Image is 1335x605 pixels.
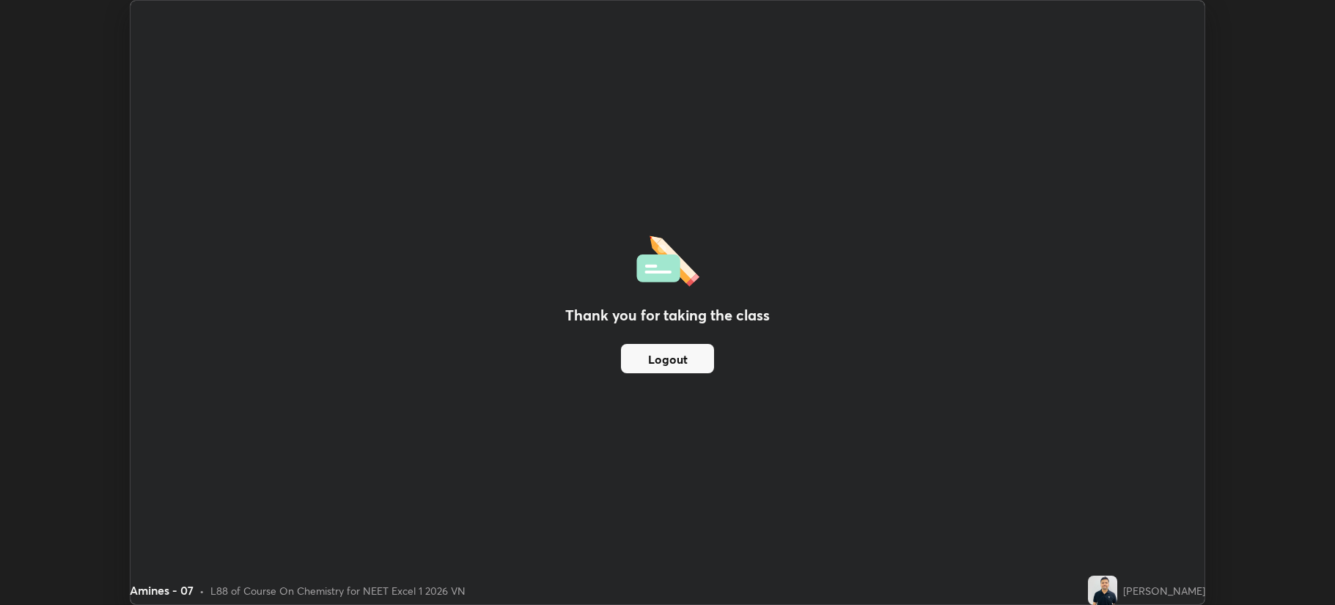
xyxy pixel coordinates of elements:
[1123,583,1205,598] div: [PERSON_NAME]
[621,344,714,373] button: Logout
[210,583,466,598] div: L88 of Course On Chemistry for NEET Excel 1 2026 VN
[565,304,770,326] h2: Thank you for taking the class
[636,231,699,287] img: offlineFeedback.1438e8b3.svg
[199,583,205,598] div: •
[1088,576,1117,605] img: e927d30ab56544b1a8df2beb4b11d745.jpg
[130,582,194,599] div: Amines - 07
